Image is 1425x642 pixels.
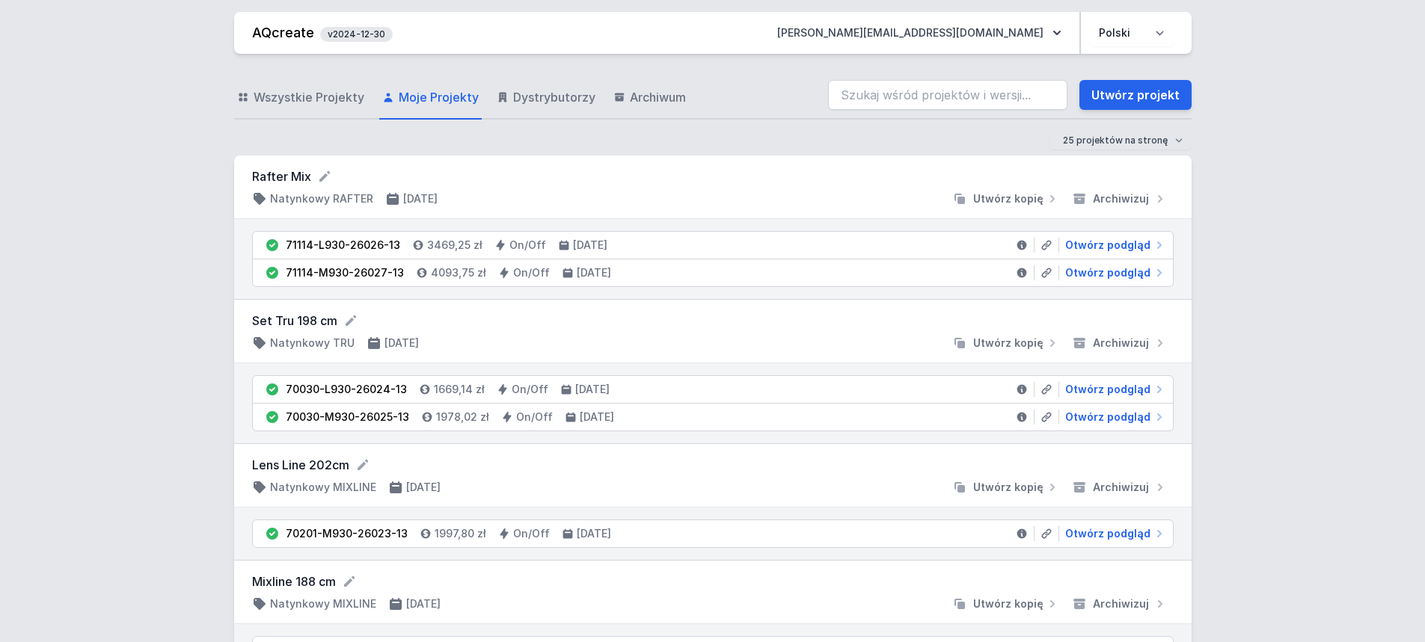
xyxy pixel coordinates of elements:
[342,574,357,589] button: Edytuj nazwę projektu
[973,336,1044,351] span: Utwórz kopię
[577,265,611,280] h4: [DATE]
[270,596,376,611] h4: Natynkowy MIXLINE
[1066,596,1174,611] button: Archiwizuj
[317,169,332,184] button: Edytuj nazwę projektu
[1059,238,1167,253] a: Otwórz podgląd
[427,238,482,253] h4: 3469,25 zł
[379,76,482,120] a: Moje Projekty
[1066,336,1174,351] button: Archiwizuj
[320,24,393,42] button: v2024-12-30
[494,76,598,120] a: Dystrybutorzy
[512,382,548,397] h4: On/Off
[252,312,1174,330] form: Set Tru 198 cm
[1066,480,1174,495] button: Archiwizuj
[513,526,550,541] h4: On/Off
[1059,382,1167,397] a: Otwórz podgląd
[270,191,373,206] h4: Natynkowy RAFTER
[765,19,1073,46] button: [PERSON_NAME][EMAIL_ADDRESS][DOMAIN_NAME]
[431,265,486,280] h4: 4093,75 zł
[1059,265,1167,280] a: Otwórz podgląd
[946,480,1066,495] button: Utwórz kopię
[610,76,689,120] a: Archiwum
[1065,410,1150,425] span: Otwórz podgląd
[286,410,409,425] div: 70030-M930-26025-13
[1059,526,1167,541] a: Otwórz podgląd
[399,88,479,106] span: Moje Projekty
[286,382,407,397] div: 70030-L930-26024-13
[1059,410,1167,425] a: Otwórz podgląd
[1066,191,1174,206] button: Archiwizuj
[1079,80,1192,110] a: Utwórz projekt
[513,88,595,106] span: Dystrybutorzy
[406,480,441,495] h4: [DATE]
[252,167,1174,185] form: Rafter Mix
[577,526,611,541] h4: [DATE]
[516,410,553,425] h4: On/Off
[1093,191,1149,206] span: Archiwizuj
[270,480,376,495] h4: Natynkowy MIXLINE
[328,28,385,40] span: v2024-12-30
[509,238,546,253] h4: On/Off
[946,336,1066,351] button: Utwórz kopię
[575,382,610,397] h4: [DATE]
[973,191,1044,206] span: Utwórz kopię
[403,191,438,206] h4: [DATE]
[286,265,404,280] div: 71114-M930-26027-13
[1065,265,1150,280] span: Otwórz podgląd
[1093,336,1149,351] span: Archiwizuj
[973,596,1044,611] span: Utwórz kopię
[436,410,489,425] h4: 1978,02 zł
[270,336,355,351] h4: Natynkowy TRU
[435,526,486,541] h4: 1997,80 zł
[1065,526,1150,541] span: Otwórz podgląd
[828,80,1067,110] input: Szukaj wśród projektów i wersji...
[513,265,550,280] h4: On/Off
[573,238,607,253] h4: [DATE]
[1093,480,1149,495] span: Archiwizuj
[252,25,314,40] a: AQcreate
[1065,382,1150,397] span: Otwórz podgląd
[254,88,364,106] span: Wszystkie Projekty
[252,572,1174,590] form: Mixline 188 cm
[1065,238,1150,253] span: Otwórz podgląd
[434,382,485,397] h4: 1669,14 zł
[384,336,419,351] h4: [DATE]
[580,410,614,425] h4: [DATE]
[406,596,441,611] h4: [DATE]
[946,191,1066,206] button: Utwórz kopię
[1090,19,1174,46] select: Wybierz język
[286,526,408,541] div: 70201-M930-26023-13
[234,76,367,120] a: Wszystkie Projekty
[973,480,1044,495] span: Utwórz kopię
[355,457,370,472] button: Edytuj nazwę projektu
[946,596,1066,611] button: Utwórz kopię
[286,238,400,253] div: 71114-L930-26026-13
[252,456,1174,474] form: Lens Line 202cm
[1093,596,1149,611] span: Archiwizuj
[630,88,686,106] span: Archiwum
[343,313,358,328] button: Edytuj nazwę projektu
